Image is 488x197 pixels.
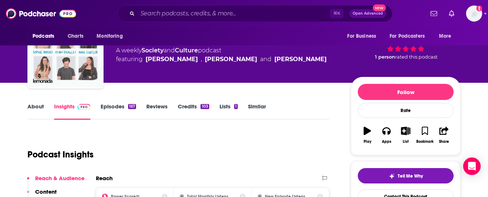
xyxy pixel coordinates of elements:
span: For Business [347,31,376,41]
button: open menu [27,29,64,43]
a: InsightsPodchaser Pro [54,103,90,120]
a: Show notifications dropdown [428,7,440,20]
img: Podchaser Pro [78,104,90,110]
span: , [201,55,202,64]
button: Bookmark [415,122,434,148]
a: Sophie Ansari [205,55,257,64]
div: Apps [382,140,391,144]
span: ⌘ K [330,9,344,18]
img: Podcrushed [29,14,102,87]
button: Show profile menu [466,5,482,22]
a: Culture [175,47,198,54]
a: Nava Kavelin [146,55,198,64]
a: Penn Badgley [274,55,327,64]
span: More [439,31,451,41]
div: Share [439,140,449,144]
span: Monitoring [97,31,123,41]
a: Lists1 [219,103,238,120]
button: open menu [342,29,385,43]
div: Bookmark [416,140,433,144]
div: 167 [128,104,136,109]
a: Society [142,47,164,54]
button: tell me why sparkleTell Me Why [358,168,454,183]
div: Rate [358,103,454,118]
button: Share [435,122,454,148]
a: Charts [63,29,88,43]
button: Play [358,122,377,148]
img: Podchaser - Follow, Share and Rate Podcasts [6,7,76,21]
span: New [373,4,386,11]
button: open menu [91,29,132,43]
button: Follow [358,84,454,100]
a: About [27,103,44,120]
svg: Add a profile image [476,5,482,11]
span: Open Advanced [353,12,383,15]
p: Content [35,188,57,195]
span: 1 person [375,54,395,60]
span: For Podcasters [390,31,425,41]
div: A weekly podcast [116,46,327,64]
h1: Podcast Insights [27,149,94,160]
a: Reviews [146,103,168,120]
img: tell me why sparkle [389,173,395,179]
button: open menu [385,29,435,43]
a: Show notifications dropdown [446,7,457,20]
a: Episodes167 [101,103,136,120]
a: Similar [248,103,266,120]
span: Tell Me Why [398,173,423,179]
div: List [403,140,409,144]
div: 1 [234,104,238,109]
div: Search podcasts, credits, & more... [117,5,393,22]
p: Reach & Audience [35,175,85,182]
span: rated this podcast [395,54,438,60]
div: Open Intercom Messenger [463,157,481,175]
div: Play [364,140,371,144]
button: Reach & Audience [27,175,85,188]
button: Apps [377,122,396,148]
button: List [396,122,415,148]
h2: Reach [96,175,113,182]
span: featuring [116,55,327,64]
span: Podcasts [33,31,54,41]
span: and [164,47,175,54]
span: Logged in as christinamorris [466,5,482,22]
input: Search podcasts, credits, & more... [138,8,330,19]
span: and [260,55,271,64]
button: Open AdvancedNew [349,9,386,18]
img: User Profile [466,5,482,22]
button: open menu [434,29,461,43]
div: 103 [200,104,209,109]
span: Charts [68,31,83,41]
a: Credits103 [178,103,209,120]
